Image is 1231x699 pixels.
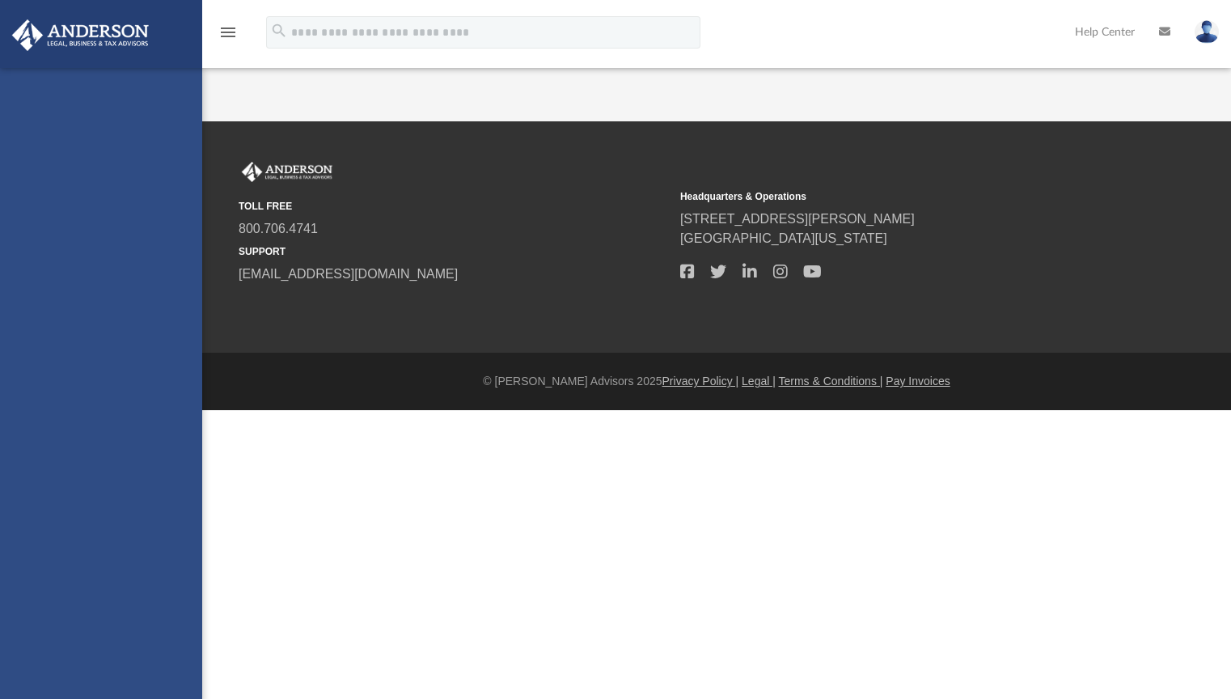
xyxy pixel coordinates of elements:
a: Terms & Conditions | [779,375,883,388]
a: [STREET_ADDRESS][PERSON_NAME] [680,212,915,226]
i: search [270,22,288,40]
img: Anderson Advisors Platinum Portal [7,19,154,51]
a: Pay Invoices [886,375,950,388]
a: 800.706.4741 [239,222,318,235]
a: [EMAIL_ADDRESS][DOMAIN_NAME] [239,267,458,281]
small: Headquarters & Operations [680,189,1110,204]
small: TOLL FREE [239,199,669,214]
small: SUPPORT [239,244,669,259]
a: Legal | [742,375,776,388]
a: menu [218,31,238,42]
a: [GEOGRAPHIC_DATA][US_STATE] [680,231,887,245]
img: Anderson Advisors Platinum Portal [239,162,336,183]
img: User Pic [1195,20,1219,44]
a: Privacy Policy | [662,375,739,388]
i: menu [218,23,238,42]
div: © [PERSON_NAME] Advisors 2025 [202,373,1231,390]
